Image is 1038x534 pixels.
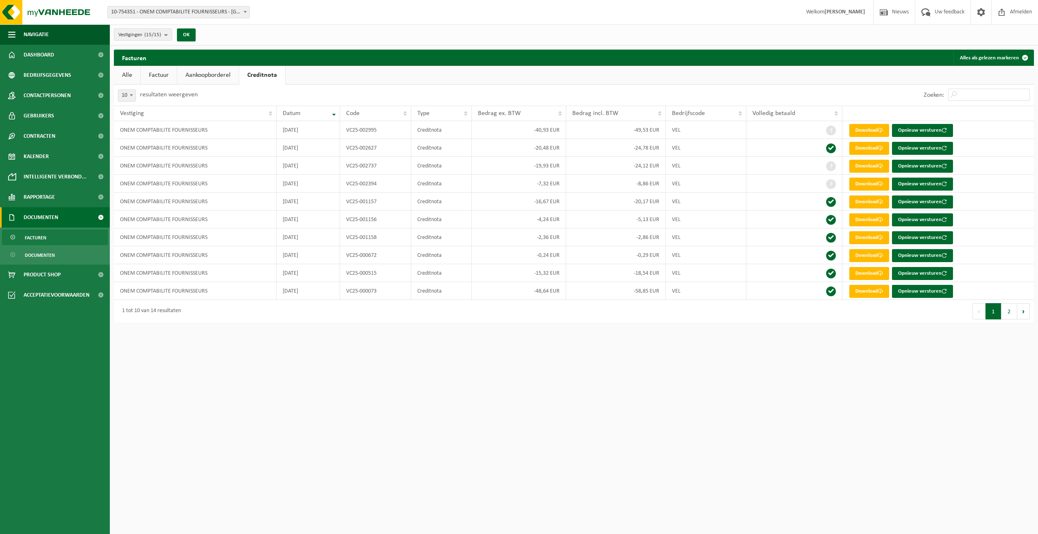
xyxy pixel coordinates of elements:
a: Facturen [2,230,108,245]
count: (15/15) [144,32,161,37]
td: -16,67 EUR [472,193,566,211]
td: -2,36 EUR [472,228,566,246]
td: -4,24 EUR [472,211,566,228]
a: Download [849,285,889,298]
button: Previous [973,303,986,319]
div: 1 tot 10 van 14 resultaten [118,304,181,319]
td: -7,32 EUR [472,175,566,193]
td: Creditnota [411,193,472,211]
a: Download [849,178,889,191]
a: Download [849,249,889,262]
td: [DATE] [277,193,340,211]
span: Bedrijfscode [672,110,705,117]
td: ONEM COMPTABILITE FOURNISSEURS [114,264,277,282]
span: Navigatie [24,24,49,45]
button: Opnieuw versturen [892,195,953,208]
span: Kalender [24,146,49,167]
label: resultaten weergeven [140,91,198,98]
td: VEL [666,193,746,211]
td: Creditnota [411,246,472,264]
td: Creditnota [411,121,472,139]
td: Creditnota [411,228,472,246]
span: Acceptatievoorwaarden [24,285,89,305]
span: Contactpersonen [24,85,71,106]
td: -0,24 EUR [472,246,566,264]
td: [DATE] [277,139,340,157]
td: [DATE] [277,121,340,139]
span: 10-754351 - ONEM COMPTABILITE FOURNISSEURS - BRUXELLES [107,6,250,18]
td: -49,53 EUR [566,121,666,139]
button: Next [1017,303,1030,319]
td: -40,93 EUR [472,121,566,139]
td: [DATE] [277,264,340,282]
td: -58,85 EUR [566,282,666,300]
span: Intelligente verbond... [24,167,87,187]
span: Datum [283,110,301,117]
td: ONEM COMPTABILITE FOURNISSEURS [114,282,277,300]
span: Dashboard [24,45,54,65]
span: Type [417,110,430,117]
td: -18,54 EUR [566,264,666,282]
td: -48,64 EUR [472,282,566,300]
td: VC25-002627 [340,139,411,157]
td: ONEM COMPTABILITE FOURNISSEURS [114,193,277,211]
button: Opnieuw versturen [892,213,953,226]
span: Vestiging [120,110,144,117]
button: Opnieuw versturen [892,124,953,137]
span: 10 [118,89,136,102]
button: Alles als gelezen markeren [953,50,1033,66]
td: VC25-002995 [340,121,411,139]
button: 1 [986,303,1001,319]
td: VEL [666,157,746,175]
span: Bedrag incl. BTW [572,110,618,117]
td: -24,12 EUR [566,157,666,175]
td: [DATE] [277,175,340,193]
span: Code [346,110,360,117]
td: [DATE] [277,211,340,228]
button: Opnieuw versturen [892,285,953,298]
span: Vestigingen [118,29,161,41]
span: Rapportage [24,187,55,207]
td: [DATE] [277,246,340,264]
a: Aankoopborderel [177,66,239,85]
td: VC25-000073 [340,282,411,300]
span: Documenten [24,207,58,228]
td: VC25-001156 [340,211,411,228]
button: Opnieuw versturen [892,178,953,191]
td: ONEM COMPTABILITE FOURNISSEURS [114,157,277,175]
td: -8,86 EUR [566,175,666,193]
td: [DATE] [277,228,340,246]
button: Opnieuw versturen [892,267,953,280]
td: Creditnota [411,175,472,193]
td: VC25-001157 [340,193,411,211]
label: Zoeken: [924,92,944,98]
td: ONEM COMPTABILITE FOURNISSEURS [114,121,277,139]
td: -20,17 EUR [566,193,666,211]
a: Download [849,160,889,173]
td: Creditnota [411,157,472,175]
td: -15,32 EUR [472,264,566,282]
td: ONEM COMPTABILITE FOURNISSEURS [114,175,277,193]
span: Bedrag ex. BTW [478,110,521,117]
a: Download [849,267,889,280]
button: Opnieuw versturen [892,231,953,244]
td: Creditnota [411,282,472,300]
h2: Facturen [114,50,155,65]
strong: [PERSON_NAME] [824,9,865,15]
a: Download [849,124,889,137]
a: Download [849,195,889,208]
span: 10 [118,90,135,101]
td: Creditnota [411,139,472,157]
td: [DATE] [277,282,340,300]
td: VEL [666,211,746,228]
span: Bedrijfsgegevens [24,65,71,85]
a: Download [849,231,889,244]
td: -0,29 EUR [566,246,666,264]
a: Download [849,142,889,155]
td: VC25-000672 [340,246,411,264]
td: -24,78 EUR [566,139,666,157]
td: VC25-000515 [340,264,411,282]
span: Volledig betaald [752,110,795,117]
span: Contracten [24,126,55,146]
td: -2,86 EUR [566,228,666,246]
